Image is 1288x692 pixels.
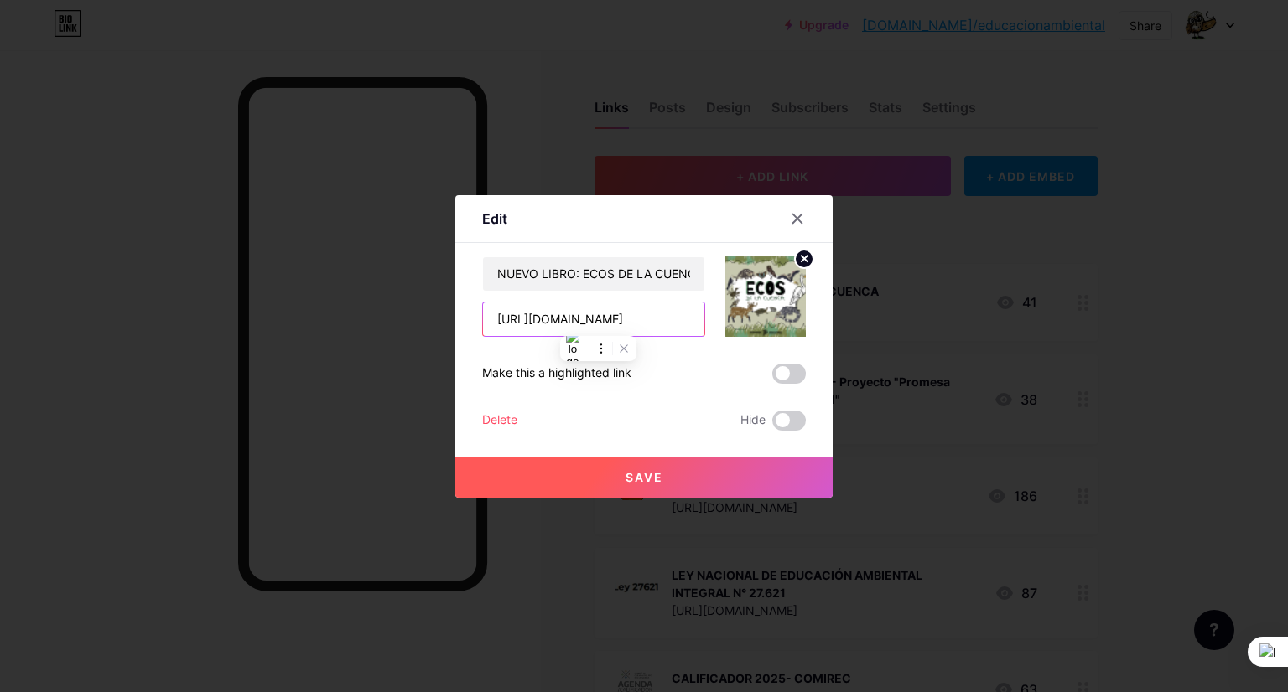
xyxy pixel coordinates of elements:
[482,411,517,431] div: Delete
[483,257,704,291] input: Title
[482,364,631,384] div: Make this a highlighted link
[483,302,704,336] input: URL
[725,256,806,337] img: link_thumbnail
[482,209,507,229] div: Edit
[455,457,833,498] button: Save
[626,470,663,484] span: Save
[740,411,766,431] span: Hide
